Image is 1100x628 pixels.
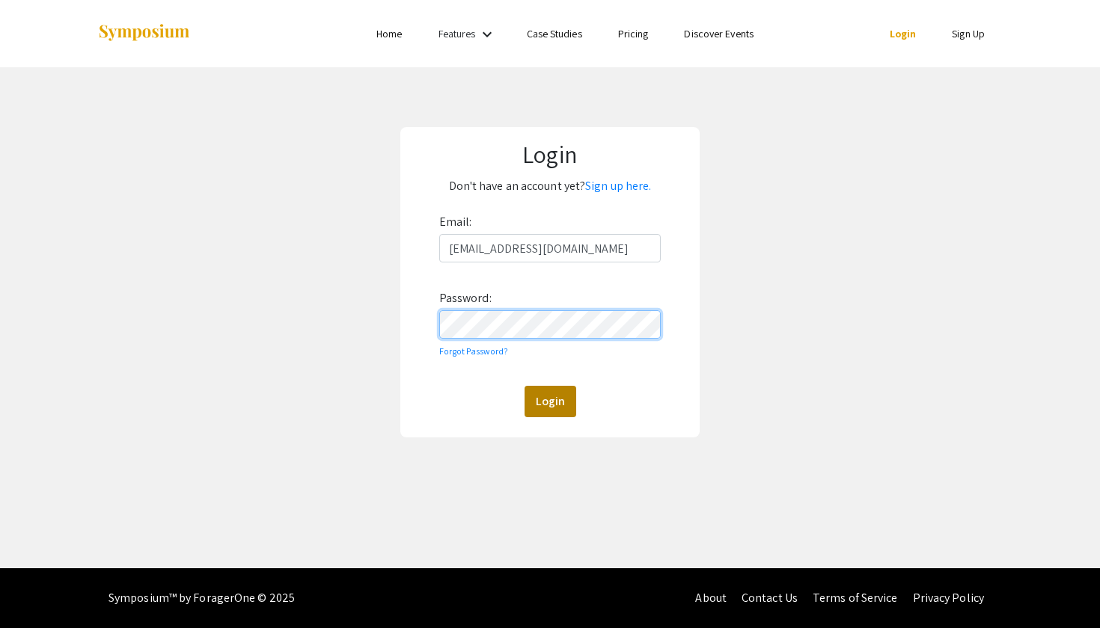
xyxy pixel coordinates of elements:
iframe: Chat [11,561,64,617]
a: Terms of Service [813,590,898,606]
a: Contact Us [742,590,798,606]
h1: Login [412,140,689,168]
mat-icon: Expand Features list [478,25,496,43]
a: Sign Up [952,27,985,40]
button: Login [525,386,576,417]
a: Features [439,27,476,40]
a: Sign up here. [585,178,651,194]
a: Home [376,27,402,40]
a: About [695,590,727,606]
p: Don't have an account yet? [412,174,689,198]
label: Email: [439,210,472,234]
div: Symposium™ by ForagerOne © 2025 [109,568,295,628]
a: Login [890,27,917,40]
a: Pricing [618,27,649,40]
img: Symposium by ForagerOne [97,23,191,43]
a: Discover Events [684,27,754,40]
a: Forgot Password? [439,345,509,357]
a: Case Studies [527,27,582,40]
a: Privacy Policy [913,590,984,606]
label: Password: [439,286,492,310]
